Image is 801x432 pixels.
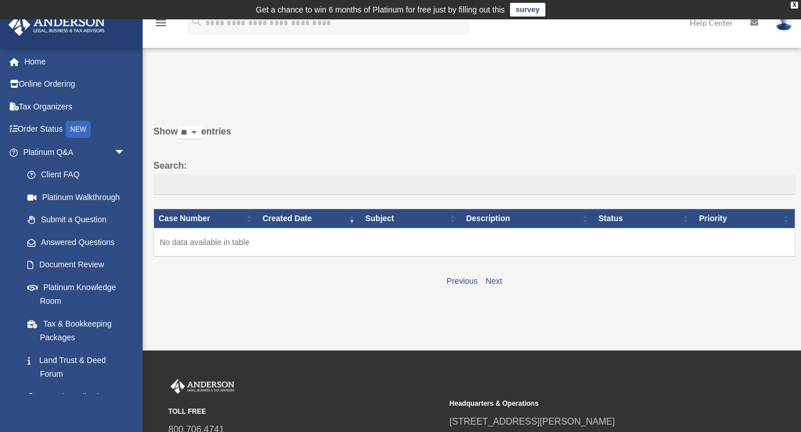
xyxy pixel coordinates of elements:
span: arrow_drop_down [114,141,137,164]
i: menu [154,16,168,30]
th: Priority: activate to sort column ascending [694,209,795,229]
small: TOLL FREE [168,406,442,418]
div: Get a chance to win 6 months of Platinum for free just by filling out this [256,3,505,17]
a: Document Review [16,254,137,276]
a: menu [154,20,168,30]
td: No data available in table [154,228,795,256]
a: survey [510,3,545,17]
div: NEW [66,121,91,138]
a: Platinum Q&Aarrow_drop_down [8,141,137,164]
a: Answered Questions [16,231,131,254]
a: Home [8,50,143,73]
input: Search: [153,174,795,195]
div: close [791,2,798,9]
th: Status: activate to sort column ascending [594,209,694,229]
a: Platinum Knowledge Room [16,276,137,312]
a: Submit a Question [16,209,137,231]
a: Tax Organizers [8,95,143,118]
th: Created Date: activate to sort column ascending [258,209,361,229]
i: search [191,15,203,28]
a: Tax & Bookkeeping Packages [16,312,137,349]
label: Search: [153,158,795,195]
label: Show entries [153,124,795,151]
a: [STREET_ADDRESS][PERSON_NAME] [450,417,615,426]
th: Subject: activate to sort column ascending [361,209,462,229]
a: Platinum Walkthrough [16,186,137,209]
img: User Pic [775,14,792,31]
a: Portal Feedback [16,385,137,408]
small: Headquarters & Operations [450,398,723,410]
th: Description: activate to sort column ascending [462,209,594,229]
a: Next [486,276,502,286]
a: Client FAQ [16,164,137,186]
select: Showentries [178,127,201,140]
a: Order StatusNEW [8,118,143,141]
a: Online Ordering [8,73,143,96]
a: Land Trust & Deed Forum [16,349,137,385]
img: Anderson Advisors Platinum Portal [5,14,108,36]
img: Anderson Advisors Platinum Portal [168,379,237,394]
th: Case Number: activate to sort column ascending [154,209,258,229]
a: Previous [447,276,478,286]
